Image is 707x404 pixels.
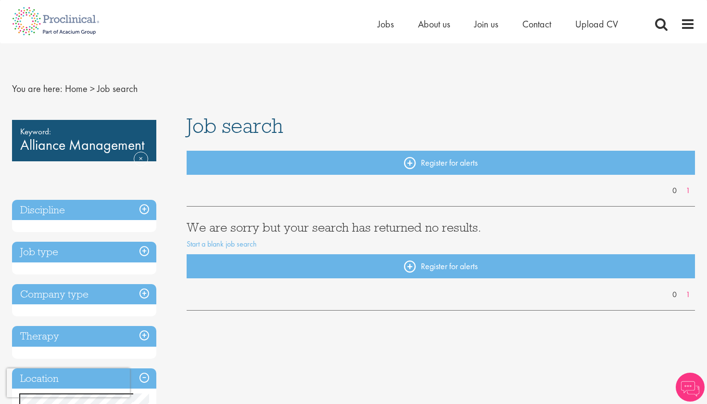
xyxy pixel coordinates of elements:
[7,368,130,397] iframe: reCAPTCHA
[97,82,138,95] span: Job search
[12,326,156,347] h3: Therapy
[668,185,682,196] a: 0
[187,113,283,139] span: Job search
[676,373,705,402] img: Chatbot
[90,82,95,95] span: >
[681,185,695,196] a: 1
[187,254,695,278] a: Register for alerts
[522,18,551,30] a: Contact
[378,18,394,30] a: Jobs
[20,125,148,138] span: Keyword:
[681,289,695,300] a: 1
[134,152,148,180] a: Remove
[187,239,257,249] a: Start a blank job search
[12,284,156,305] h3: Company type
[575,18,618,30] a: Upload CV
[12,82,63,95] span: You are here:
[418,18,450,30] a: About us
[12,242,156,262] h3: Job type
[12,120,156,161] div: Alliance Management
[65,82,88,95] a: breadcrumb link
[474,18,498,30] a: Join us
[12,200,156,221] h3: Discipline
[668,289,682,300] a: 0
[187,221,695,234] h3: We are sorry but your search has returned no results.
[187,151,695,175] a: Register for alerts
